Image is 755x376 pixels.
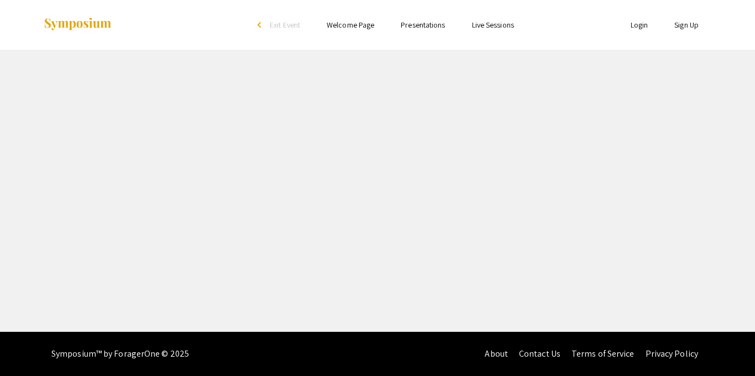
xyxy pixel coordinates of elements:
a: Sign Up [674,20,699,30]
span: Exit Event [270,20,300,30]
div: arrow_back_ios [258,22,264,28]
a: Presentations [401,20,445,30]
a: Terms of Service [572,348,635,359]
a: Login [631,20,648,30]
a: Contact Us [519,348,560,359]
img: Symposium by ForagerOne [43,17,112,32]
a: Welcome Page [327,20,374,30]
a: Live Sessions [472,20,514,30]
a: About [485,348,508,359]
div: Symposium™ by ForagerOne © 2025 [51,332,189,376]
a: Privacy Policy [646,348,698,359]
